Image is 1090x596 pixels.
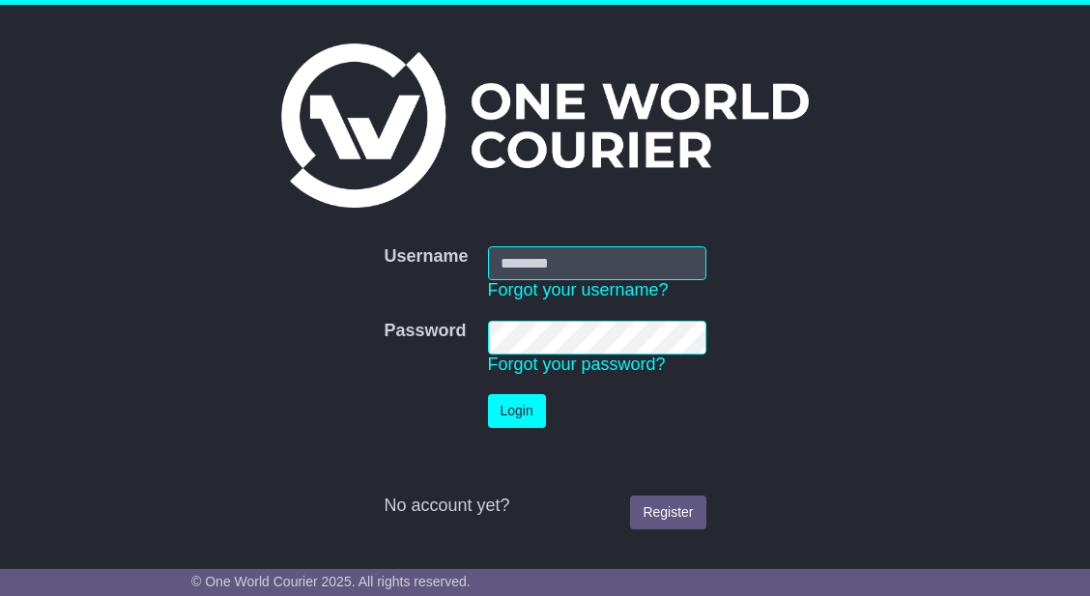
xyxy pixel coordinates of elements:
[191,574,471,589] span: © One World Courier 2025. All rights reserved.
[488,280,669,299] a: Forgot your username?
[488,355,666,374] a: Forgot your password?
[384,321,466,342] label: Password
[281,43,809,208] img: One World
[630,496,705,529] a: Register
[488,394,546,428] button: Login
[384,496,705,517] div: No account yet?
[384,246,468,268] label: Username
